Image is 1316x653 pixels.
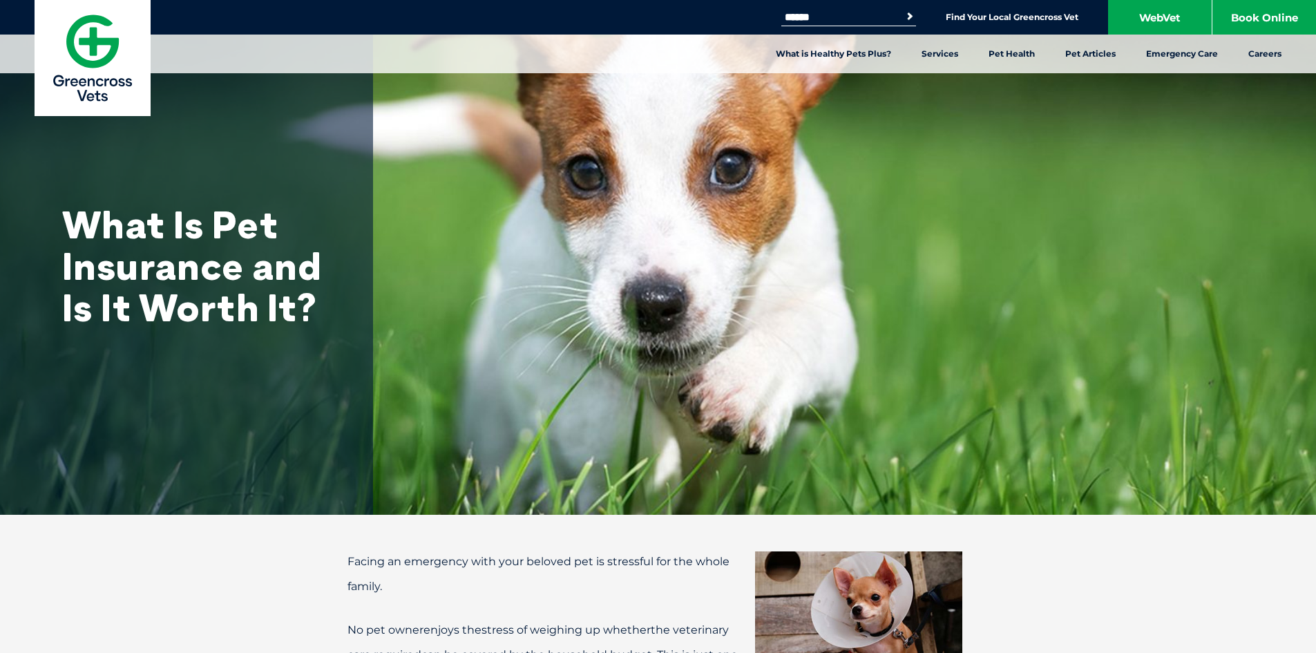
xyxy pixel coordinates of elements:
[1050,35,1131,73] a: Pet Articles
[973,35,1050,73] a: Pet Health
[761,35,906,73] a: What is Healthy Pets Plus?
[356,623,423,636] span: o pet owner
[1233,35,1297,73] a: Careers
[62,204,338,328] h1: What Is Pet Insurance and Is It Worth It?
[1131,35,1233,73] a: Emergency Care
[347,623,356,636] span: N
[347,555,729,593] span: Facing an emergency with your beloved pet is stressful for the whole family.
[946,12,1078,23] a: Find Your Local Greencross Vet
[903,10,917,23] button: Search
[481,623,651,636] span: stress of weighing up whether
[906,35,973,73] a: Services
[423,623,481,636] span: enjoys the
